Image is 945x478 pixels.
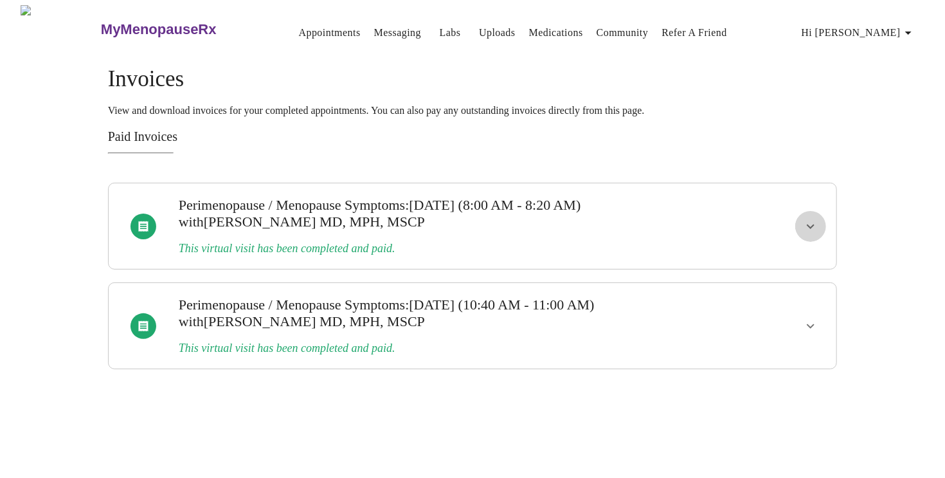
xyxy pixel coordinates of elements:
span: with [PERSON_NAME] MD, MPH, MSCP [179,214,425,230]
a: Uploads [479,24,516,42]
span: Perimenopause / Menopause Symptoms [179,297,406,313]
p: View and download invoices for your completed appointments. You can also pay any outstanding invo... [108,105,838,116]
button: Messaging [369,20,426,46]
h3: : [DATE] (8:00 AM - 8:20 AM) [179,197,696,230]
h3: This virtual visit has been completed and paid. [179,242,696,255]
button: Hi [PERSON_NAME] [797,20,921,46]
span: Hi [PERSON_NAME] [802,24,916,42]
span: with [PERSON_NAME] MD, MPH, MSCP [179,313,425,329]
button: show more [795,311,826,342]
button: show more [795,211,826,242]
a: Labs [440,24,461,42]
h3: : [DATE] (10:40 AM - 11:00 AM) [179,297,696,330]
button: Labs [429,20,471,46]
a: Messaging [374,24,421,42]
a: MyMenopauseRx [99,7,267,52]
a: Refer a Friend [661,24,727,42]
button: Medications [524,20,588,46]
a: Appointments [299,24,361,42]
span: Perimenopause / Menopause Symptoms [179,197,406,213]
h4: Invoices [108,66,838,92]
button: Appointments [294,20,366,46]
h3: This virtual visit has been completed and paid. [179,342,696,355]
h3: MyMenopauseRx [101,21,217,38]
button: Refer a Friend [656,20,732,46]
button: Uploads [474,20,521,46]
button: Community [591,20,654,46]
a: Community [597,24,649,42]
a: Medications [529,24,583,42]
h3: Paid Invoices [108,129,838,144]
img: MyMenopauseRx Logo [21,5,99,53]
